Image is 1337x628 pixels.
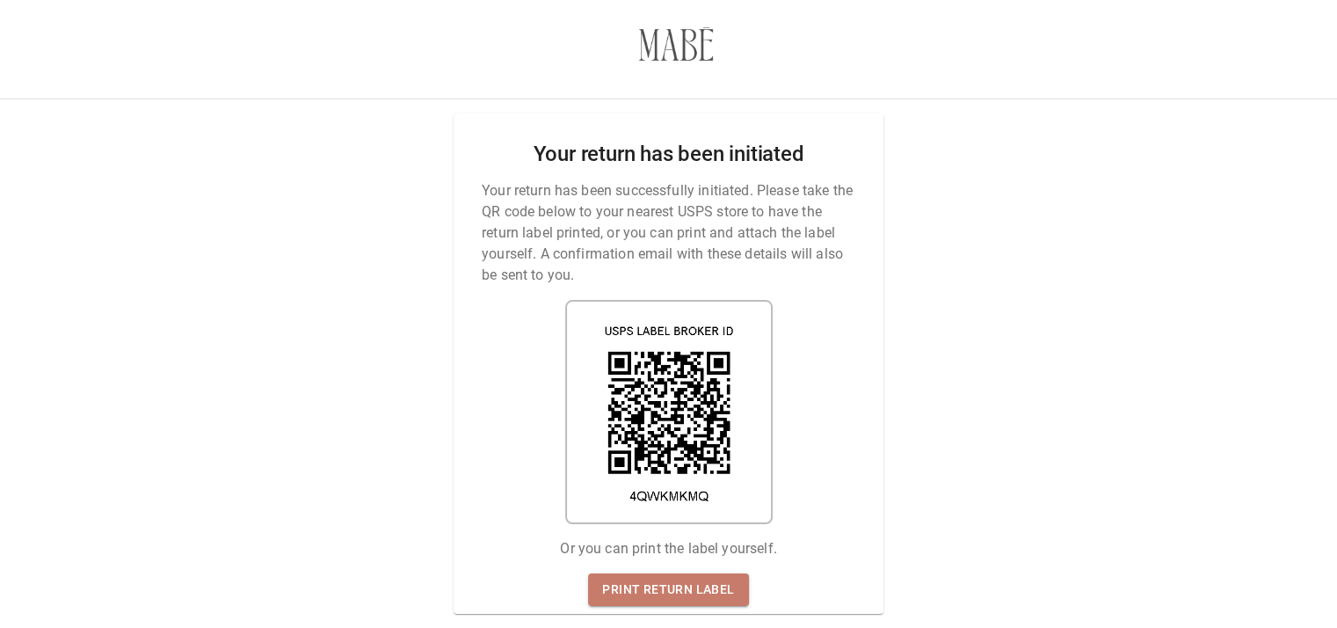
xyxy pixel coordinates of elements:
a: Print return label [588,573,748,606]
p: Your return has been successfully initiated. Please take the QR code below to your nearest USPS s... [482,180,855,286]
img: 3671f2-3.myshopify.com-a63cb35b-e478-4aa6-86b9-acdf2590cc8d [638,11,714,87]
p: Or you can print the label yourself. [560,538,776,559]
h2: Your return has been initiated [533,142,803,167]
img: shipping label qr code [565,300,773,524]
